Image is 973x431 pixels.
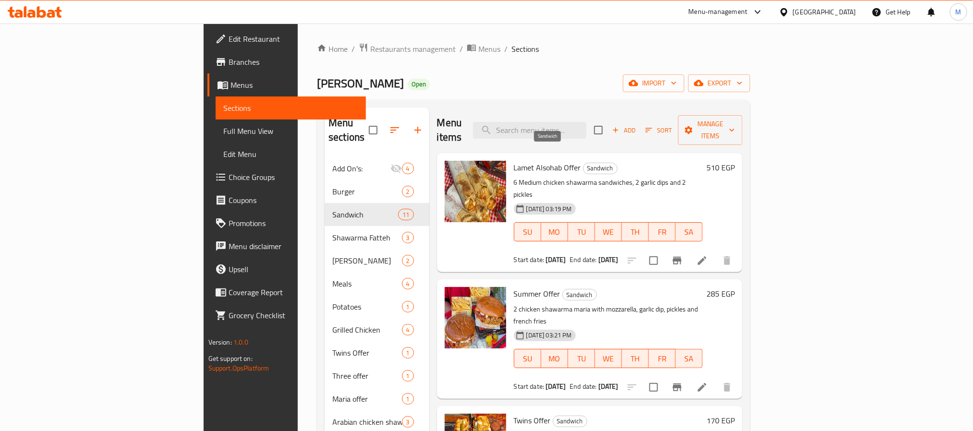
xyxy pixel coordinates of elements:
[653,352,672,366] span: FR
[229,240,358,252] span: Menu disclaimer
[626,225,645,239] span: TH
[208,362,269,374] a: Support.OpsPlatform
[325,318,429,341] div: Grilled Chicken4
[402,370,414,382] div: items
[676,222,703,241] button: SA
[599,225,618,239] span: WE
[402,163,414,174] div: items
[229,217,358,229] span: Promotions
[332,301,401,312] span: Potatoes
[956,7,961,17] span: M
[541,222,568,241] button: MO
[644,251,664,271] span: Select to update
[325,341,429,364] div: Twins Offer1
[478,43,500,55] span: Menus
[595,222,622,241] button: WE
[332,393,401,405] div: Maria offer
[649,222,676,241] button: FR
[402,418,414,427] span: 3
[562,289,597,300] div: Sandwich
[572,352,591,366] span: TU
[445,161,506,222] img: Lamet Alsohab Offer
[653,225,672,239] span: FR
[229,287,358,298] span: Coverage Report
[408,79,430,90] div: Open
[332,347,401,359] span: Twins Offer
[676,349,703,368] button: SA
[223,148,358,160] span: Edit Menu
[229,171,358,183] span: Choice Groups
[568,222,595,241] button: TU
[645,125,672,136] span: Sort
[511,43,539,55] span: Sections
[514,349,541,368] button: SU
[216,96,366,120] a: Sections
[332,255,401,266] span: [PERSON_NAME]
[332,324,401,335] div: Grilled Chicken
[325,272,429,295] div: Meals4
[207,166,366,189] a: Choice Groups
[402,301,414,312] div: items
[686,118,735,142] span: Manage items
[325,203,429,226] div: Sandwich11
[207,281,366,304] a: Coverage Report
[514,303,703,327] p: 2 chicken shawarma maria with mozzarella, garlic dip, pickles and french fries
[545,225,564,239] span: MO
[514,287,560,301] span: Summer Offer
[437,116,462,144] h2: Menu items
[716,249,739,272] button: delete
[207,73,366,96] a: Menus
[332,416,401,428] div: Arabian chicken shawarma meal offer
[473,122,586,139] input: search
[402,348,414,358] span: 1
[325,364,429,387] div: Three offer1
[639,123,678,138] span: Sort items
[598,380,619,393] b: [DATE]
[518,352,537,366] span: SU
[541,349,568,368] button: MO
[402,302,414,311] span: 1
[467,43,500,55] a: Menus
[363,120,383,140] span: Select all sections
[207,189,366,212] a: Coupons
[325,249,429,272] div: [PERSON_NAME]2
[229,33,358,45] span: Edit Restaurant
[402,256,414,265] span: 2
[523,331,576,340] span: [DATE] 03:21 PM
[332,278,401,289] span: Meals
[598,253,619,266] b: [DATE]
[572,225,591,239] span: TU
[696,77,742,89] span: export
[514,160,581,175] span: Lamet Alsohab Offer
[631,77,677,89] span: import
[643,123,674,138] button: Sort
[332,186,401,197] span: Burger
[383,119,406,142] span: Sort sections
[623,74,684,92] button: import
[402,393,414,405] div: items
[793,7,856,17] div: [GEOGRAPHIC_DATA]
[402,324,414,335] div: items
[223,102,358,114] span: Sections
[325,157,429,180] div: Add On's:4
[514,222,541,241] button: SU
[332,232,401,243] span: Shawarma Fatteh
[588,120,608,140] span: Select section
[518,225,537,239] span: SU
[332,163,390,174] span: Add On's:
[231,79,358,91] span: Menus
[689,6,748,18] div: Menu-management
[688,74,750,92] button: export
[229,263,358,275] span: Upsell
[546,380,566,393] b: [DATE]
[208,336,232,348] span: Version:
[402,233,414,242] span: 3
[706,161,735,174] h6: 510 EGP
[406,119,429,142] button: Add section
[460,43,463,55] li: /
[599,352,618,366] span: WE
[408,80,430,88] span: Open
[523,204,576,214] span: [DATE] 03:19 PM
[402,416,414,428] div: items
